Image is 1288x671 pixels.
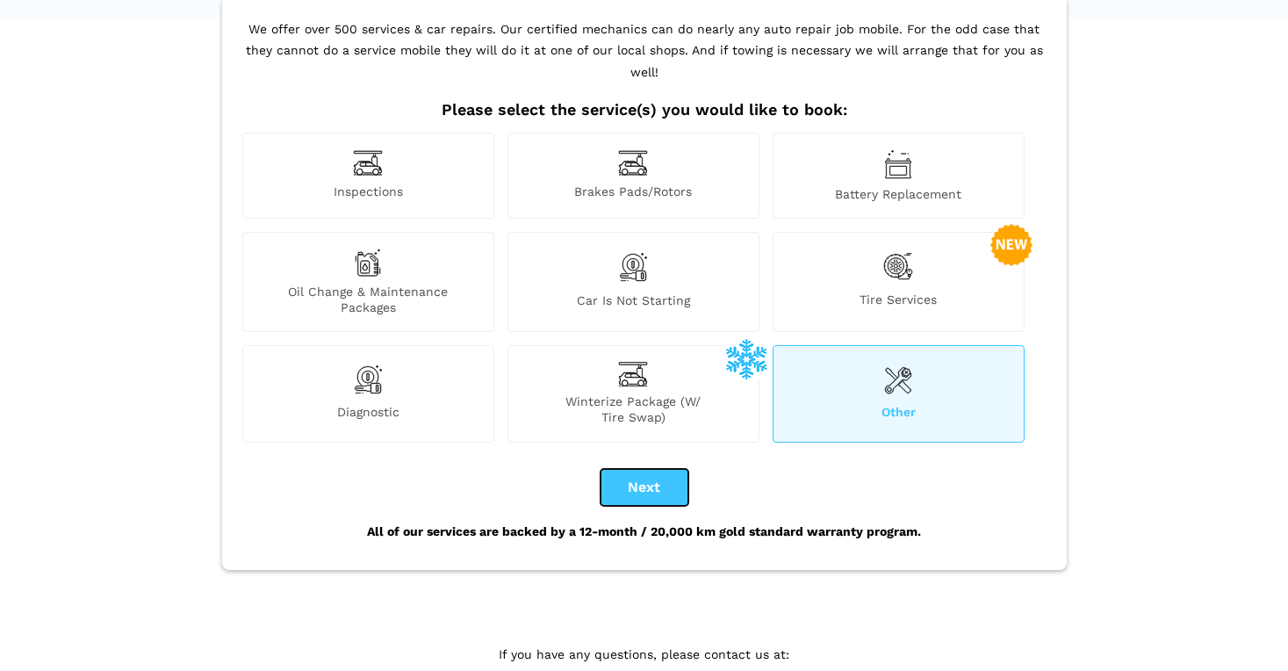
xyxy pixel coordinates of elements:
span: Brakes Pads/Rotors [508,184,759,202]
div: All of our services are backed by a 12-month / 20,000 km gold standard warranty program. [238,506,1051,557]
h2: Please select the service(s) you would like to book: [238,100,1051,119]
p: If you have any questions, please contact us at: [368,645,921,664]
span: Car is not starting [508,292,759,315]
span: Inspections [243,184,493,202]
span: Oil Change & Maintenance Packages [243,284,493,315]
span: Diagnostic [243,404,493,425]
span: Tire Services [774,292,1024,315]
button: Next [601,469,688,506]
img: new-badge-2-48.png [990,224,1033,266]
img: winterize-icon_1.png [725,337,767,379]
span: Winterize Package (W/ Tire Swap) [508,393,759,425]
p: We offer over 500 services & car repairs. Our certified mechanics can do nearly any auto repair j... [238,18,1051,101]
span: Battery Replacement [774,186,1024,202]
span: Other [774,404,1024,425]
